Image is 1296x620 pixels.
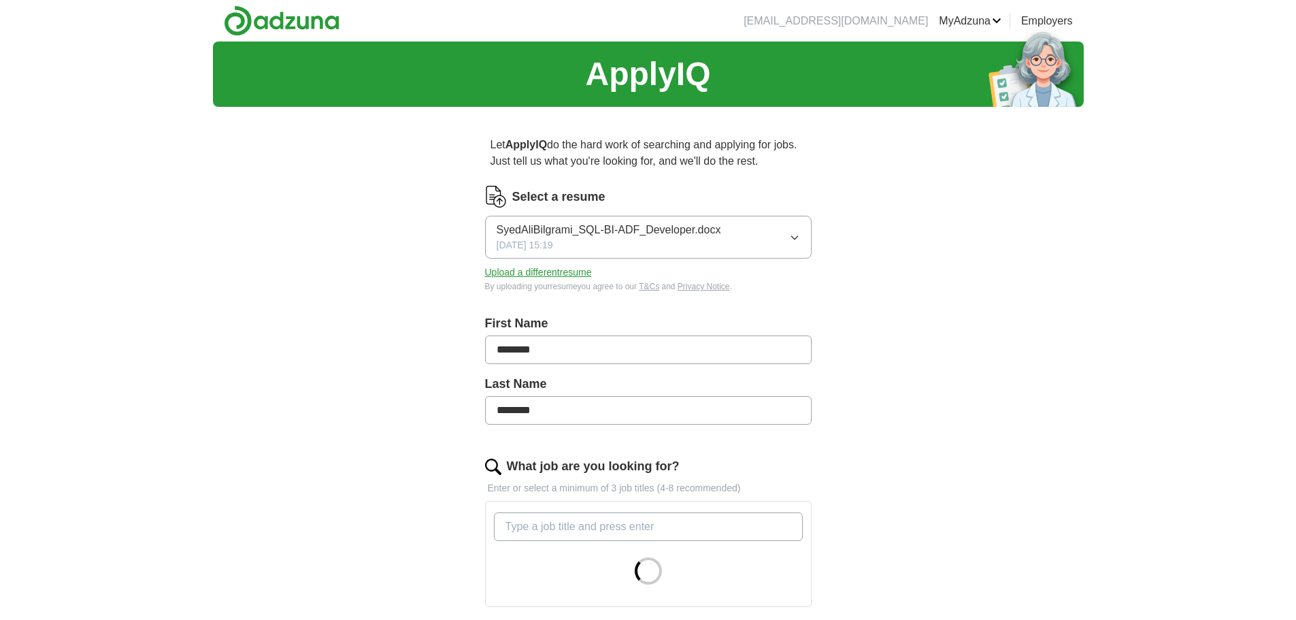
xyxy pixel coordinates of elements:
[494,512,803,541] input: Type a job title and press enter
[485,481,812,495] p: Enter or select a minimum of 3 job titles (4-8 recommended)
[485,280,812,293] div: By uploading your resume you agree to our and .
[485,131,812,175] p: Let do the hard work of searching and applying for jobs. Just tell us what you're looking for, an...
[485,459,501,475] img: search.png
[505,139,547,150] strong: ApplyIQ
[497,238,553,252] span: [DATE] 15:19
[939,13,1001,29] a: MyAdzuna
[485,186,507,208] img: CV Icon
[485,314,812,333] label: First Name
[485,265,592,280] button: Upload a differentresume
[224,5,339,36] img: Adzuna logo
[639,282,659,291] a: T&Cs
[497,222,721,238] span: SyedAliBilgrami_SQL-BI-ADF_Developer.docx
[485,375,812,393] label: Last Name
[678,282,730,291] a: Privacy Notice
[585,50,710,99] h1: ApplyIQ
[1021,13,1073,29] a: Employers
[507,457,680,476] label: What job are you looking for?
[744,13,928,29] li: [EMAIL_ADDRESS][DOMAIN_NAME]
[512,188,605,206] label: Select a resume
[485,216,812,259] button: SyedAliBilgrami_SQL-BI-ADF_Developer.docx[DATE] 15:19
